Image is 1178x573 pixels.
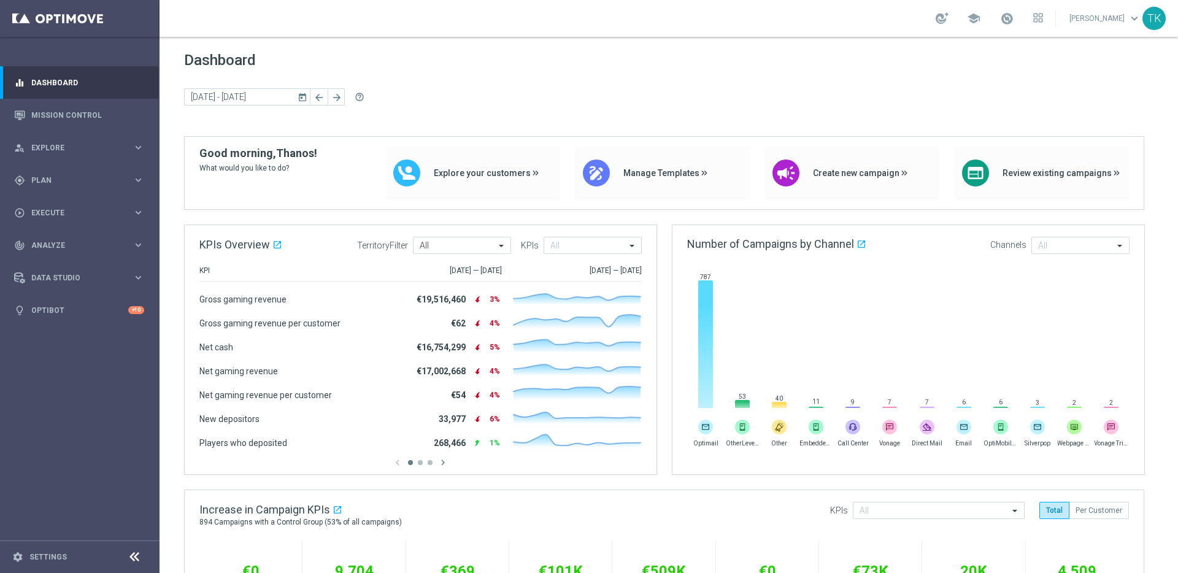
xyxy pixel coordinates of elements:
i: track_changes [14,240,25,251]
div: Analyze [14,240,133,251]
div: Optibot [14,294,144,326]
a: Dashboard [31,66,144,99]
i: person_search [14,142,25,153]
button: lightbulb Optibot +10 [13,306,145,315]
button: person_search Explore keyboard_arrow_right [13,143,145,153]
i: gps_fixed [14,175,25,186]
span: Analyze [31,242,133,249]
i: play_circle_outline [14,207,25,218]
button: Data Studio keyboard_arrow_right [13,273,145,283]
div: TK [1142,7,1166,30]
button: play_circle_outline Execute keyboard_arrow_right [13,208,145,218]
i: keyboard_arrow_right [133,207,144,218]
a: [PERSON_NAME]keyboard_arrow_down [1068,9,1142,28]
span: Plan [31,177,133,184]
i: keyboard_arrow_right [133,239,144,251]
div: Explore [14,142,133,153]
button: track_changes Analyze keyboard_arrow_right [13,240,145,250]
button: Mission Control [13,110,145,120]
i: keyboard_arrow_right [133,272,144,283]
div: +10 [128,306,144,314]
div: Data Studio [14,272,133,283]
i: keyboard_arrow_right [133,174,144,186]
span: keyboard_arrow_down [1128,12,1141,25]
span: school [967,12,980,25]
i: settings [12,552,23,563]
a: Settings [29,553,67,561]
button: gps_fixed Plan keyboard_arrow_right [13,175,145,185]
div: Dashboard [14,66,144,99]
i: equalizer [14,77,25,88]
div: Plan [14,175,133,186]
button: equalizer Dashboard [13,78,145,88]
i: lightbulb [14,305,25,316]
i: keyboard_arrow_right [133,142,144,153]
div: Execute [14,207,133,218]
div: Mission Control [14,99,144,131]
span: Data Studio [31,274,133,282]
a: Mission Control [31,99,144,131]
a: Optibot [31,294,128,326]
span: Execute [31,209,133,217]
span: Explore [31,144,133,152]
